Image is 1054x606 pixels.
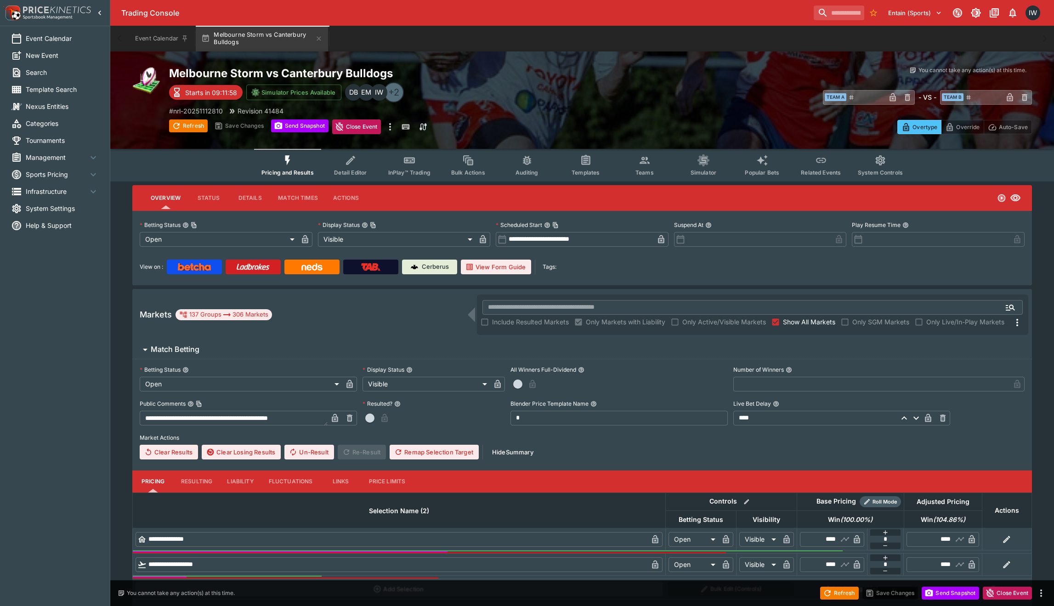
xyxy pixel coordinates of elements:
[301,263,322,271] img: Neds
[705,222,712,228] button: Suspend At
[1036,588,1047,599] button: more
[510,400,589,408] p: Blender Price Template Name
[187,401,194,407] button: Public CommentsCopy To Clipboard
[23,15,73,19] img: Sportsbook Management
[860,496,901,507] div: Show/hide Price Roll mode configuration.
[635,169,654,176] span: Teams
[179,309,268,320] div: 137 Groups 306 Markets
[182,222,189,228] button: Betting StatusCopy To Clipboard
[739,557,779,572] div: Visible
[691,169,716,176] span: Simulator
[451,169,485,176] span: Bulk Actions
[869,498,901,506] span: Roll Mode
[363,366,404,374] p: Display Status
[814,6,864,20] input: search
[238,106,283,116] p: Revision 41484
[926,317,1004,327] span: Only Live/In-Play Markets
[1010,193,1021,204] svg: Visible
[385,119,396,134] button: more
[590,401,597,407] button: Blender Price Template Name
[942,93,963,101] span: Team B
[178,263,211,271] img: Betcha
[949,5,966,21] button: Connected to PK
[739,532,779,547] div: Visible
[132,66,162,96] img: rugby_league.png
[669,557,719,572] div: Open
[674,221,703,229] p: Suspend At
[130,26,194,51] button: Event Calendar
[132,340,1032,359] button: Match Betting
[332,119,381,134] button: Close Event
[361,263,380,271] img: TabNZ
[1023,3,1043,23] button: Ian Wright
[492,317,569,327] span: Include Resulted Markets
[261,169,314,176] span: Pricing and Results
[26,68,99,77] span: Search
[271,119,329,132] button: Send Snapshot
[325,187,367,209] button: Actions
[461,260,531,274] button: View Form Guide
[742,514,790,525] span: Visibility
[840,514,873,525] em: ( 100.00 %)
[26,85,99,94] span: Template Search
[229,187,271,209] button: Details
[191,222,197,228] button: Copy To Clipboard
[665,493,797,510] th: Controls
[982,493,1031,528] th: Actions
[487,445,539,459] button: HideSummary
[1002,299,1019,316] button: Open
[496,221,542,229] p: Scheduled Start
[196,26,328,51] button: Melbourne Storm vs Canterbury Bulldogs
[1026,6,1040,20] div: Ian Wright
[362,470,413,493] button: Price Limits
[883,6,947,20] button: Select Tenant
[174,470,220,493] button: Resulting
[358,84,374,101] div: Eric Mort
[26,34,99,43] span: Event Calendar
[786,367,792,373] button: Number of Winners
[866,6,881,20] button: No Bookmarks
[359,505,439,516] span: Selection Name (2)
[1012,317,1023,328] svg: More
[338,445,386,459] span: Re-Result
[143,187,188,209] button: Overview
[733,400,771,408] p: Live Bet Delay
[196,401,202,407] button: Copy To Clipboard
[912,122,937,132] p: Overtype
[182,367,189,373] button: Betting Status
[26,170,88,179] span: Sports Pricing
[801,169,841,176] span: Related Events
[552,222,559,228] button: Copy To Clipboard
[26,187,88,196] span: Infrastructure
[941,120,984,134] button: Override
[388,169,431,176] span: InPlay™ Trading
[983,587,1032,600] button: Close Event
[284,445,334,459] button: Un-Result
[127,589,235,597] p: You cannot take any action(s) at this time.
[140,431,1025,445] label: Market Actions
[402,260,457,274] a: Cerberus
[26,51,99,60] span: New Event
[345,84,362,101] div: Daniel Beswick
[151,345,199,354] h6: Match Betting
[334,169,367,176] span: Detail Editor
[820,587,859,600] button: Refresh
[220,470,261,493] button: Liability
[918,92,936,102] h6: - VS -
[897,120,1032,134] div: Start From
[422,262,449,272] p: Cerberus
[586,317,665,327] span: Only Markets with Liability
[140,377,342,391] div: Open
[26,204,99,213] span: System Settings
[852,317,909,327] span: Only SGM Markets
[26,221,99,230] span: Help & Support
[140,260,163,274] label: View on :
[363,400,392,408] p: Resulted?
[669,514,733,525] span: Betting Status
[169,106,223,116] p: Copy To Clipboard
[271,187,325,209] button: Match Times
[918,66,1026,74] p: You cannot take any action(s) at this time.
[26,136,99,145] span: Tournaments
[741,496,753,508] button: Bulk edit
